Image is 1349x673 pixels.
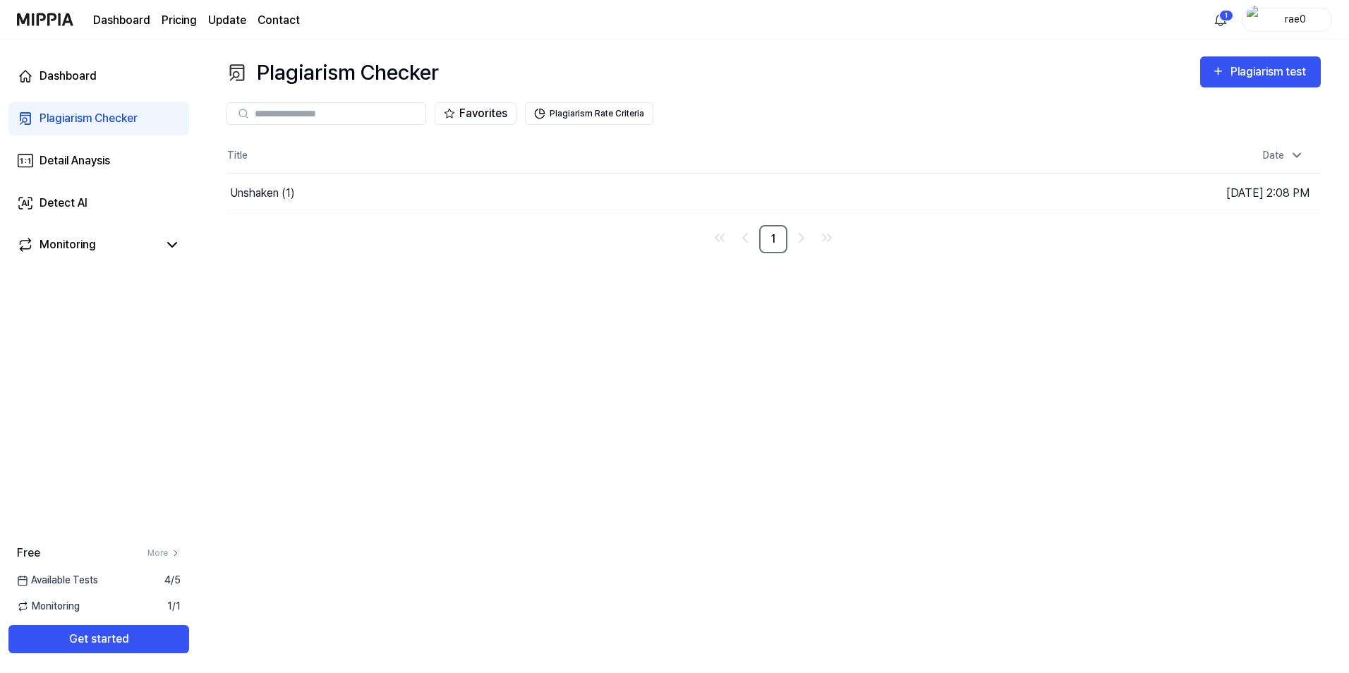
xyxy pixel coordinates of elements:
span: Monitoring [17,599,80,614]
button: Get started [8,625,189,653]
a: Dashboard [8,59,189,93]
div: rae0 [1268,11,1323,27]
a: Dashboard [93,12,150,29]
a: Go to previous page [734,226,756,249]
img: profile [1247,6,1264,34]
button: Favorites [435,102,516,125]
div: Unshaken (1) [230,185,295,202]
div: Dashboard [40,68,97,85]
a: Monitoring [17,236,158,253]
a: Go to last page [816,226,838,249]
div: Detect AI [40,195,87,212]
a: 1 [759,225,787,253]
a: More [147,547,181,559]
a: Detail Anaysis [8,144,189,178]
div: Detail Anaysis [40,152,110,169]
button: profilerae0 [1242,8,1332,32]
span: 1 / 1 [167,599,181,614]
a: Update [208,12,246,29]
div: Plagiarism Checker [40,110,138,127]
nav: pagination [226,225,1321,253]
div: Plagiarism Checker [226,56,439,88]
span: Available Tests [17,573,98,588]
img: 알림 [1212,11,1229,28]
span: Free [17,545,40,562]
button: 알림1 [1209,8,1232,31]
th: Title [226,139,1047,173]
a: Go to next page [790,226,813,249]
td: [DATE] 2:08 PM [1047,173,1321,213]
button: Plagiarism Rate Criteria [525,102,653,125]
a: Pricing [162,12,197,29]
div: Plagiarism test [1230,63,1309,81]
span: 4 / 5 [164,573,181,588]
a: Contact [258,12,300,29]
button: Plagiarism test [1200,56,1321,87]
a: Detect AI [8,186,189,220]
div: Date [1257,144,1309,167]
div: Monitoring [40,236,96,253]
a: Go to first page [708,226,731,249]
div: 1 [1219,10,1233,21]
a: Plagiarism Checker [8,102,189,135]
